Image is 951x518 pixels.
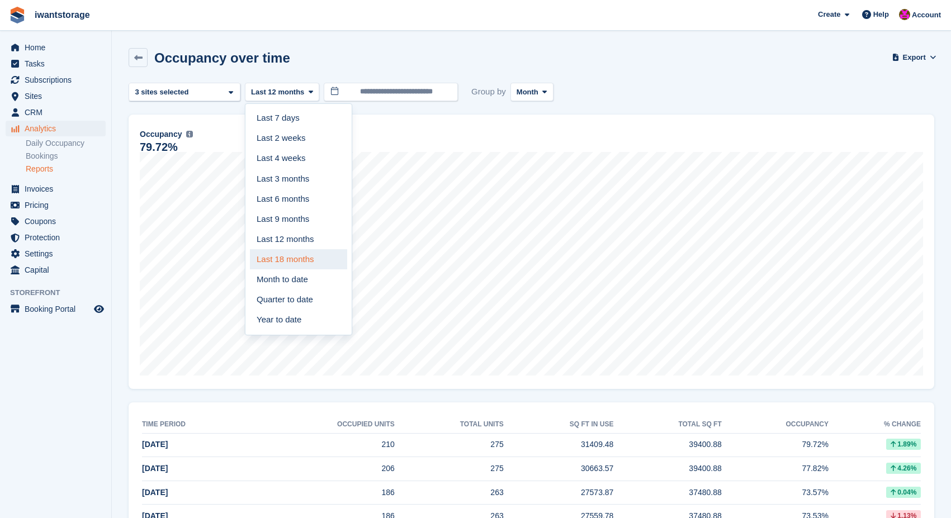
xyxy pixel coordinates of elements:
a: Last 3 months [250,169,347,189]
img: stora-icon-8386f47178a22dfd0bd8f6a31ec36ba5ce8667c1dd55bd0f319d3a0aa187defe.svg [9,7,26,23]
span: Home [25,40,92,55]
a: menu [6,301,106,317]
a: menu [6,72,106,88]
th: Time period [142,416,251,434]
span: Create [818,9,840,20]
span: Settings [25,246,92,262]
span: Last 12 months [251,87,304,98]
td: 186 [251,481,395,505]
span: Pricing [25,197,92,213]
span: Account [912,9,941,21]
td: 30663.57 [504,457,614,481]
a: Last 4 weeks [250,149,347,169]
td: 39400.88 [613,433,721,457]
a: menu [6,56,106,72]
th: Occupied units [251,416,395,434]
td: 210 [251,433,395,457]
span: Sites [25,88,92,104]
a: menu [6,104,106,120]
a: menu [6,40,106,55]
span: CRM [25,104,92,120]
a: menu [6,213,106,229]
span: Subscriptions [25,72,92,88]
a: Bookings [26,151,106,161]
th: Total units [395,416,504,434]
a: menu [6,88,106,104]
a: Reports [26,164,106,174]
a: Last 6 months [250,189,347,209]
span: Group by [471,83,506,101]
div: 3 sites selected [133,87,193,98]
span: Month [517,87,538,98]
a: Last 2 weeks [250,129,347,149]
a: Year to date [250,310,347,330]
td: 79.72% [722,433,829,457]
a: menu [6,121,106,136]
img: icon-info-grey-7440780725fd019a000dd9b08b2336e03edf1995a4989e88bcd33f0948082b44.svg [186,131,193,137]
span: Help [873,9,889,20]
span: Protection [25,230,92,245]
div: 4.26% [886,463,921,474]
th: % change [829,416,921,434]
a: Last 12 months [250,229,347,249]
td: 263 [395,481,504,505]
a: iwantstorage [30,6,94,24]
a: Last 9 months [250,209,347,229]
span: Analytics [25,121,92,136]
button: Export [894,48,934,66]
a: Daily Occupancy [26,138,106,149]
span: Coupons [25,213,92,229]
td: 27573.87 [504,481,614,505]
td: 39400.88 [613,457,721,481]
a: menu [6,197,106,213]
a: menu [6,181,106,197]
h2: Occupancy over time [154,50,290,65]
a: Month to date [250,269,347,289]
td: 77.82% [722,457,829,481]
a: menu [6,262,106,278]
span: [DATE] [142,488,168,497]
button: Last 12 months [245,83,319,101]
th: Sq ft in use [504,416,614,434]
div: 1.89% [886,439,921,450]
a: Preview store [92,302,106,316]
span: [DATE] [142,464,168,473]
span: Booking Portal [25,301,92,317]
th: Occupancy [722,416,829,434]
td: 37480.88 [613,481,721,505]
td: 275 [395,457,504,481]
td: 206 [251,457,395,481]
span: [DATE] [142,440,168,449]
span: Invoices [25,181,92,197]
th: Total sq ft [613,416,721,434]
a: menu [6,246,106,262]
a: menu [6,230,106,245]
span: Storefront [10,287,111,298]
div: 0.04% [886,487,921,498]
td: 31409.48 [504,433,614,457]
img: Jonathan [899,9,910,20]
a: Quarter to date [250,289,347,310]
a: Last 18 months [250,249,347,269]
div: 79.72% [140,142,178,152]
a: Last 7 days [250,108,347,129]
td: 73.57% [722,481,829,505]
span: Tasks [25,56,92,72]
span: Export [903,52,926,63]
span: Capital [25,262,92,278]
button: Month [510,83,553,101]
span: Occupancy [140,129,182,140]
td: 275 [395,433,504,457]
